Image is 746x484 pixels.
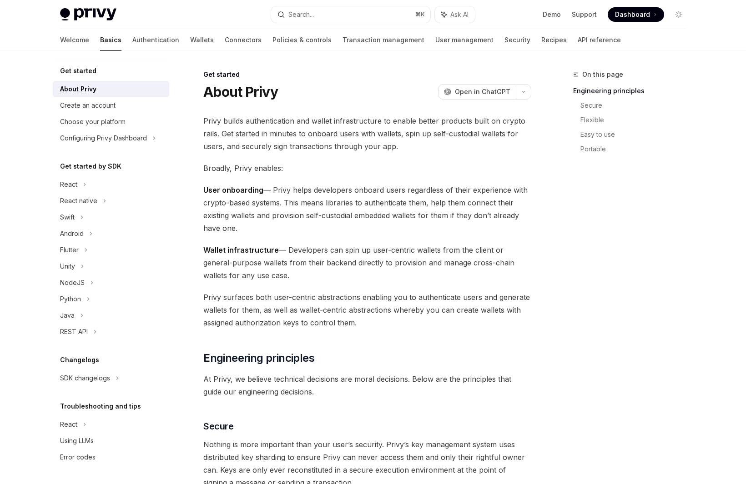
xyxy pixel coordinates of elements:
a: Flexible [580,113,693,127]
h1: About Privy [203,84,278,100]
div: Android [60,228,84,239]
a: Choose your platform [53,114,169,130]
a: Policies & controls [272,29,332,51]
a: Portable [580,142,693,156]
div: Get started [203,70,531,79]
div: SDK changelogs [60,373,110,384]
span: Secure [203,420,233,433]
span: — Privy helps developers onboard users regardless of their experience with crypto-based systems. ... [203,184,531,235]
a: Basics [100,29,121,51]
span: Ask AI [450,10,469,19]
span: On this page [582,69,623,80]
a: Recipes [541,29,567,51]
a: About Privy [53,81,169,97]
a: User management [435,29,494,51]
div: Unity [60,261,75,272]
button: Toggle dark mode [671,7,686,22]
button: Open in ChatGPT [438,84,516,100]
span: Open in ChatGPT [455,87,510,96]
span: Privy surfaces both user-centric abstractions enabling you to authenticate users and generate wal... [203,291,531,329]
div: Choose your platform [60,116,126,127]
a: Secure [580,98,693,113]
a: Authentication [132,29,179,51]
div: Flutter [60,244,79,255]
span: At Privy, we believe technical decisions are moral decisions. Below are the principles that guide... [203,373,531,398]
div: Configuring Privy Dashboard [60,133,147,144]
a: Create an account [53,97,169,114]
div: Swift [60,212,75,223]
div: REST API [60,326,88,337]
h5: Changelogs [60,354,99,365]
div: About Privy [60,84,96,95]
span: Privy builds authentication and wallet infrastructure to enable better products built on crypto r... [203,115,531,153]
div: Create an account [60,100,116,111]
a: Wallets [190,29,214,51]
div: NodeJS [60,277,85,288]
div: Java [60,310,75,321]
span: ⌘ K [415,11,425,18]
span: Engineering principles [203,351,314,365]
a: Welcome [60,29,89,51]
a: Error codes [53,449,169,465]
strong: User onboarding [203,185,263,195]
span: Dashboard [615,10,650,19]
img: light logo [60,8,116,21]
div: Error codes [60,452,96,463]
div: React [60,419,77,430]
div: React native [60,195,97,206]
div: Search... [288,9,314,20]
a: Dashboard [608,7,664,22]
a: Easy to use [580,127,693,142]
a: Transaction management [343,29,424,51]
a: Engineering principles [573,84,693,98]
strong: Wallet infrastructure [203,245,279,254]
span: — Developers can spin up user-centric wallets from the client or general-purpose wallets from the... [203,244,531,282]
span: Broadly, Privy enables: [203,162,531,175]
a: Connectors [225,29,262,51]
div: Python [60,294,81,304]
a: Support [572,10,597,19]
div: React [60,179,77,190]
h5: Get started [60,65,96,76]
button: Ask AI [435,6,475,23]
button: Search...⌘K [271,6,430,23]
h5: Get started by SDK [60,161,121,172]
h5: Troubleshooting and tips [60,401,141,412]
a: Using LLMs [53,433,169,449]
a: Security [504,29,530,51]
a: Demo [543,10,561,19]
a: API reference [578,29,621,51]
div: Using LLMs [60,435,94,446]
